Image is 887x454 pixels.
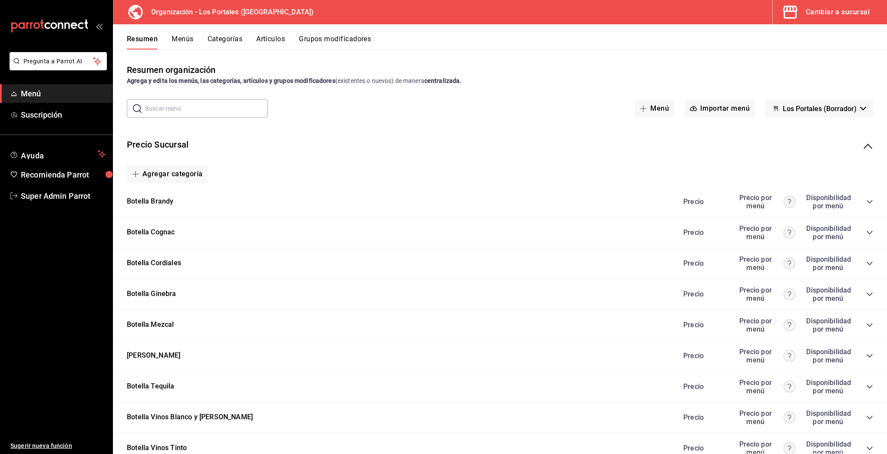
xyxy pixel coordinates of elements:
[127,227,175,237] button: Botella Cognac
[675,228,730,237] div: Precio
[113,132,887,161] div: collapse-menu-row
[806,409,850,426] div: Disponibilidad por menú
[806,286,850,303] div: Disponibilidad por menú
[735,378,795,395] div: Precio por menú
[6,63,107,72] a: Pregunta a Parrot AI
[866,352,873,359] button: collapse-category-row
[806,255,850,272] div: Disponibilidad por menú
[127,165,208,183] button: Agregar categoría
[866,291,873,298] button: collapse-category-row
[127,35,158,49] button: Resumen
[675,413,730,421] div: Precio
[127,351,180,361] button: [PERSON_NAME]
[735,409,795,426] div: Precio por menú
[172,35,193,49] button: Menús
[806,6,870,18] div: Cambiar a sucursal
[127,35,887,49] div: navigation tabs
[675,321,730,329] div: Precio
[127,77,335,84] strong: Agrega y edita los menús, las categorías, artículos y grupos modificadores
[675,290,730,298] div: Precio
[806,317,850,333] div: Disponibilidad por menú
[23,57,93,66] span: Pregunta a Parrot AI
[145,100,268,117] input: Buscar menú
[127,138,189,151] button: Precio Sucursal
[21,109,106,121] span: Suscripción
[675,259,730,267] div: Precio
[635,99,674,118] button: Menú
[675,382,730,391] div: Precio
[735,286,795,303] div: Precio por menú
[866,383,873,390] button: collapse-category-row
[127,443,187,453] button: Botella Vinos Tinto
[144,7,314,17] h3: Organización - Los Portales ([GEOGRAPHIC_DATA])
[127,412,253,422] button: Botella Vinos Blanco y [PERSON_NAME]
[735,224,795,241] div: Precio por menú
[21,190,106,202] span: Super Admin Parrot
[735,255,795,272] div: Precio por menú
[806,348,850,364] div: Disponibilidad por menú
[424,77,462,84] strong: centralizada.
[127,258,181,268] button: Botella Cordiales
[765,99,873,118] button: Los Portales (Borrador)
[127,76,873,86] div: (existentes o nuevos) de manera
[735,194,795,210] div: Precio por menú
[675,444,730,452] div: Precio
[866,260,873,267] button: collapse-category-row
[127,382,175,391] button: Botella Tequila
[866,445,873,452] button: collapse-category-row
[208,35,243,49] button: Categorías
[866,414,873,421] button: collapse-category-row
[735,317,795,333] div: Precio por menú
[10,52,107,70] button: Pregunta a Parrot AI
[21,149,94,159] span: Ayuda
[21,88,106,99] span: Menú
[21,169,106,181] span: Recomienda Parrot
[783,105,857,113] span: Los Portales (Borrador)
[735,348,795,364] div: Precio por menú
[96,23,103,30] button: open_drawer_menu
[127,197,173,207] button: Botella Brandy
[675,352,730,360] div: Precio
[806,224,850,241] div: Disponibilidad por menú
[127,289,176,299] button: Botella Ginebra
[256,35,285,49] button: Artículos
[806,378,850,395] div: Disponibilidad por menú
[866,229,873,236] button: collapse-category-row
[127,320,174,330] button: Botella Mezcal
[127,63,216,76] div: Resumen organización
[675,197,730,206] div: Precio
[299,35,371,49] button: Grupos modificadores
[866,322,873,329] button: collapse-category-row
[685,99,755,118] button: Importar menú
[10,441,106,451] span: Sugerir nueva función
[806,194,850,210] div: Disponibilidad por menú
[866,198,873,205] button: collapse-category-row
